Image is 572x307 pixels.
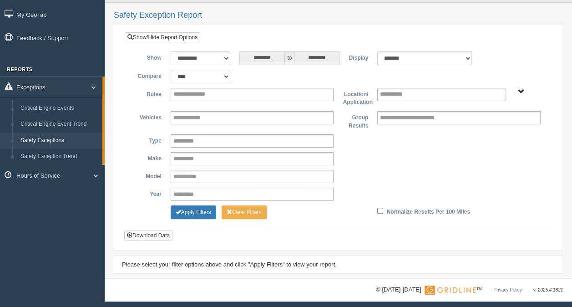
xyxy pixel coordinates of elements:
[16,133,102,149] a: Safety Exceptions
[16,116,102,133] a: Critical Engine Event Trend
[132,111,166,122] label: Vehicles
[122,261,337,268] span: Please select your filter options above and click "Apply Filters" to view your report.
[425,286,476,295] img: Gridline
[376,285,563,295] div: © [DATE]-[DATE] - ™
[132,51,166,62] label: Show
[114,11,563,20] h2: Safety Exception Report
[338,51,373,62] label: Display
[125,32,200,42] a: Show/Hide Report Options
[338,111,373,130] label: Group Results
[222,205,267,219] button: Change Filter Options
[124,230,172,240] button: Download Data
[132,134,166,145] label: Type
[533,287,563,292] span: v. 2025.4.1621
[171,205,216,219] button: Change Filter Options
[16,148,102,165] a: Safety Exception Trend
[132,188,166,199] label: Year
[285,51,294,65] span: to
[132,170,166,181] label: Model
[16,100,102,117] a: Critical Engine Events
[493,287,521,292] a: Privacy Policy
[386,205,470,216] label: Normalize Results Per 100 Miles
[132,70,166,81] label: Compare
[132,152,166,163] label: Make
[132,88,166,99] label: Rules
[338,88,373,107] label: Location/ Application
